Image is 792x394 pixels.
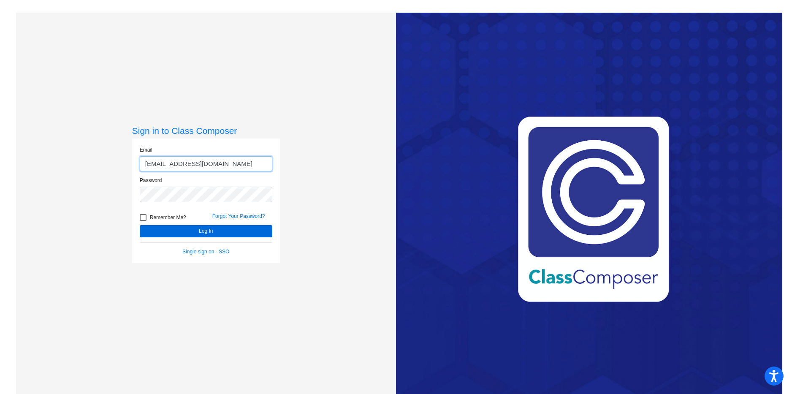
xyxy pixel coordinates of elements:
[150,212,186,223] span: Remember Me?
[140,225,272,237] button: Log In
[140,146,152,154] label: Email
[132,125,280,136] h3: Sign in to Class Composer
[212,213,265,219] a: Forgot Your Password?
[140,177,162,184] label: Password
[182,249,229,255] a: Single sign on - SSO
